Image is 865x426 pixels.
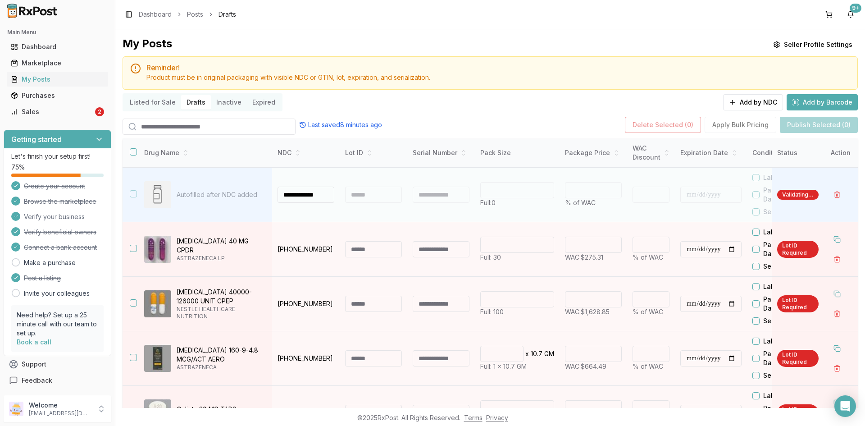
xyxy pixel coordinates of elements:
button: Marketplace [4,56,111,70]
p: Welcome [29,401,91,410]
span: WAC: $275.31 [565,253,603,261]
button: Delete [829,187,845,203]
button: Duplicate [829,231,845,247]
div: Lot ID Required [777,350,819,367]
label: Label Residue [763,337,808,346]
button: Dashboard [4,40,111,54]
div: Lot ID [345,148,402,157]
div: Serial Number [413,148,469,157]
p: [MEDICAL_DATA] 160-9-4.8 MCG/ACT AERO [177,346,265,364]
button: Inactive [211,95,247,110]
div: Lot ID Required [777,241,819,258]
h2: Main Menu [7,29,108,36]
label: Label Residue [763,391,808,400]
span: Full: 0 [480,199,496,206]
p: x [525,349,529,358]
label: Package Damaged [763,349,815,367]
label: Seal Broken [763,207,801,216]
div: Product must be in original packaging with visible NDC or GTIN, lot, expiration, and serialization. [146,73,850,82]
p: 10.7 [531,349,542,358]
button: Delete [829,306,845,322]
h5: Reminder! [146,64,850,71]
button: Delete [829,251,845,267]
label: Seal Broken [763,262,801,271]
button: Drafts [181,95,211,110]
p: [PHONE_NUMBER] [278,354,334,363]
p: [MEDICAL_DATA] 40000-126000 UNIT CPEP [177,288,265,306]
button: 9+ [843,7,858,22]
button: Sales2 [4,105,111,119]
button: Purchases [4,88,111,103]
nav: breadcrumb [139,10,236,19]
div: 9+ [850,4,861,13]
span: 75 % [11,163,25,172]
a: Dashboard [7,39,108,55]
label: Package Damaged [763,295,815,313]
button: Duplicate [829,340,845,357]
button: Add by Barcode [787,94,858,110]
div: WAC Discount [633,144,669,162]
div: Lot ID Required [777,404,819,421]
label: Label Residue [763,228,808,237]
a: Book a call [17,338,51,346]
div: Package Price [565,148,622,157]
img: Zenpep 40000-126000 UNIT CPEP [144,290,171,317]
button: Expired [247,95,281,110]
a: Invite your colleagues [24,289,90,298]
img: User avatar [9,402,23,416]
span: Verify your business [24,212,85,221]
label: Seal Broken [763,371,801,380]
p: ASTRAZENECA [177,364,265,371]
div: Open Intercom Messenger [834,395,856,417]
div: My Posts [123,37,172,53]
a: Terms [464,414,483,421]
div: NDC [278,148,334,157]
label: Package Damaged [763,186,815,204]
p: Autofilled after NDC added [177,190,265,199]
p: NESTLE HEALTHCARE NUTRITION [177,306,265,320]
h3: Getting started [11,134,62,145]
span: Full: 100 [480,308,504,316]
a: My Posts [7,71,108,87]
div: Sales [11,107,93,116]
span: Browse the marketplace [24,197,96,206]
a: Purchases [7,87,108,104]
button: Delete [829,360,845,376]
label: Label Residue [763,282,808,291]
div: Expiration Date [680,148,742,157]
a: Sales2 [7,104,108,120]
img: NexIUM 40 MG CPDR [144,236,171,263]
div: Drug Name [144,148,265,157]
span: Connect a bank account [24,243,97,252]
span: % of WAC [633,253,663,261]
label: Package Damaged [763,404,815,422]
div: Validating... [777,190,819,200]
label: Package Damaged [763,240,815,258]
label: Seal Broken [763,316,801,325]
div: Lot ID Required [777,295,819,312]
button: Feedback [4,372,111,389]
p: [PHONE_NUMBER] [278,245,334,254]
span: WAC: $1,628.85 [565,308,610,316]
span: Drafts [219,10,236,19]
p: Need help? Set up a 25 minute call with our team to set up. [17,311,98,338]
div: Last saved 8 minutes ago [299,120,382,129]
a: Dashboard [139,10,172,19]
th: Pack Size [475,138,560,168]
span: Full: 1 x 10.7 GM [480,362,527,370]
p: [MEDICAL_DATA] 40 MG CPDR [177,237,265,255]
span: Create your account [24,182,85,191]
a: Make a purchase [24,258,76,267]
span: WAC: $664.49 [565,362,606,370]
button: Add by NDC [723,94,783,110]
div: Purchases [11,91,104,100]
div: Marketplace [11,59,104,68]
span: % of WAC [633,362,663,370]
button: Seller Profile Settings [768,37,858,53]
span: % of WAC [565,199,596,206]
img: Breztri Aerosphere 160-9-4.8 MCG/ACT AERO [144,345,171,372]
div: 2 [95,107,104,116]
a: Marketplace [7,55,108,71]
th: Status [772,138,824,168]
span: Feedback [22,376,52,385]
